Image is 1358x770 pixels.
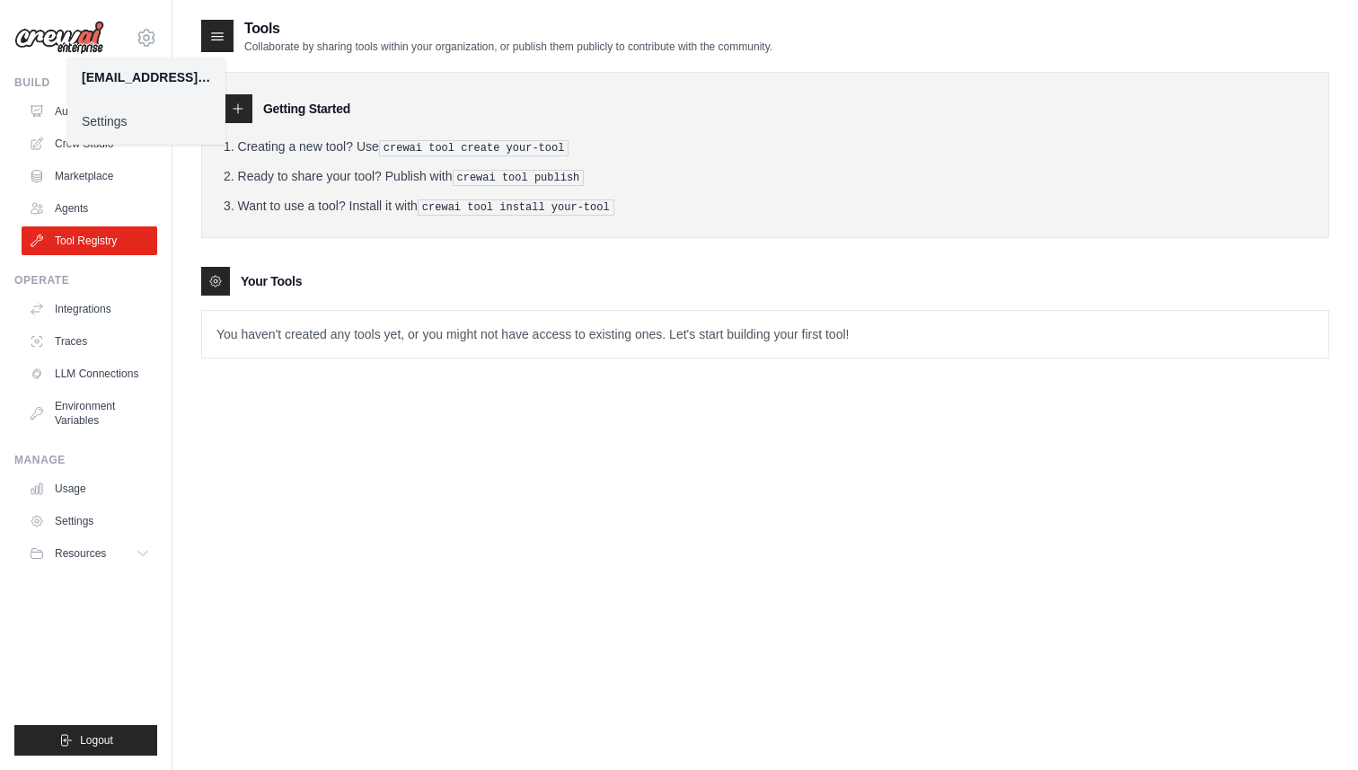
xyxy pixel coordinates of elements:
span: Resources [55,546,106,561]
pre: crewai tool create your-tool [379,140,569,156]
li: Creating a new tool? Use [224,137,1307,156]
div: [EMAIL_ADDRESS][DOMAIN_NAME] [82,68,211,86]
div: Build [14,75,157,90]
li: Ready to share your tool? Publish with [224,167,1307,186]
pre: crewai tool install your-tool [418,199,614,216]
button: Resources [22,539,157,568]
h3: Getting Started [263,100,350,118]
a: Traces [22,327,157,356]
h3: Your Tools [241,272,302,290]
div: Manage [14,453,157,467]
a: Settings [22,507,157,535]
pre: crewai tool publish [453,170,585,186]
button: Logout [14,725,157,756]
a: Automations [22,97,157,126]
p: Collaborate by sharing tools within your organization, or publish them publicly to contribute wit... [244,40,772,54]
li: Want to use a tool? Install it with [224,197,1307,216]
a: Integrations [22,295,157,323]
a: Environment Variables [22,392,157,435]
div: Operate [14,273,157,288]
a: LLM Connections [22,359,157,388]
a: Agents [22,194,157,223]
a: Marketplace [22,162,157,190]
img: Logo [14,21,104,55]
a: Tool Registry [22,226,157,255]
p: You haven't created any tools yet, or you might not have access to existing ones. Let's start bui... [202,311,1328,358]
a: Settings [67,105,225,137]
a: Crew Studio [22,129,157,158]
span: Logout [80,733,113,748]
h2: Tools [244,18,772,40]
a: Usage [22,474,157,503]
